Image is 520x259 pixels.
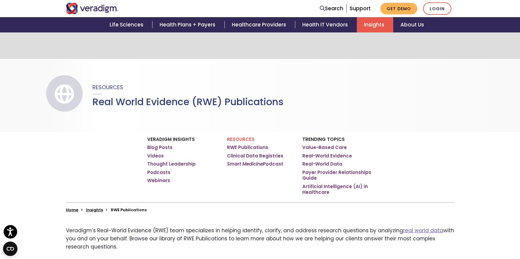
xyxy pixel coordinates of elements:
a: Payer Provider Relationships Guide [302,169,373,181]
h1: Real World Evidence (RWE) Publications [92,96,284,108]
a: Thought Leadership [147,161,196,167]
a: Smart MedicinePodcast [227,161,283,167]
em: Smart Medicine [227,161,263,167]
a: Support [350,5,371,12]
a: Real-World Evidence [302,153,352,159]
a: Podcasts [147,169,170,175]
span: Resources [92,84,123,91]
a: About Us [393,17,431,32]
a: Insights [357,17,393,32]
a: Insights [86,207,103,213]
img: Veradigm logo [66,3,119,14]
a: RWE Publications [227,145,268,151]
a: Value-Based Care [302,145,347,151]
a: Home [66,207,78,213]
a: Login [423,2,451,15]
p: Veradigm’s Real-World Evidence (RWE) team specializes in helping identify, clarify, and address r... [66,227,454,251]
a: Blog Posts [147,145,173,151]
a: Clinical Data Registries [227,153,283,159]
a: Search [320,5,343,13]
button: Open CMP widget [3,242,17,256]
a: Real-World Data [302,161,342,167]
a: real world data [403,227,443,234]
a: Health Plans + Payers [152,17,224,32]
a: Get Demo [380,3,417,14]
iframe: Drift Chat Widget [404,222,513,252]
a: Life Sciences [102,17,152,32]
a: Health IT Vendors [295,17,357,32]
a: Webinars [147,178,170,184]
a: Artificial Intelligence (AI) in Healthcare [302,184,373,195]
a: Healthcare Providers [225,17,295,32]
a: Videos [147,153,164,159]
